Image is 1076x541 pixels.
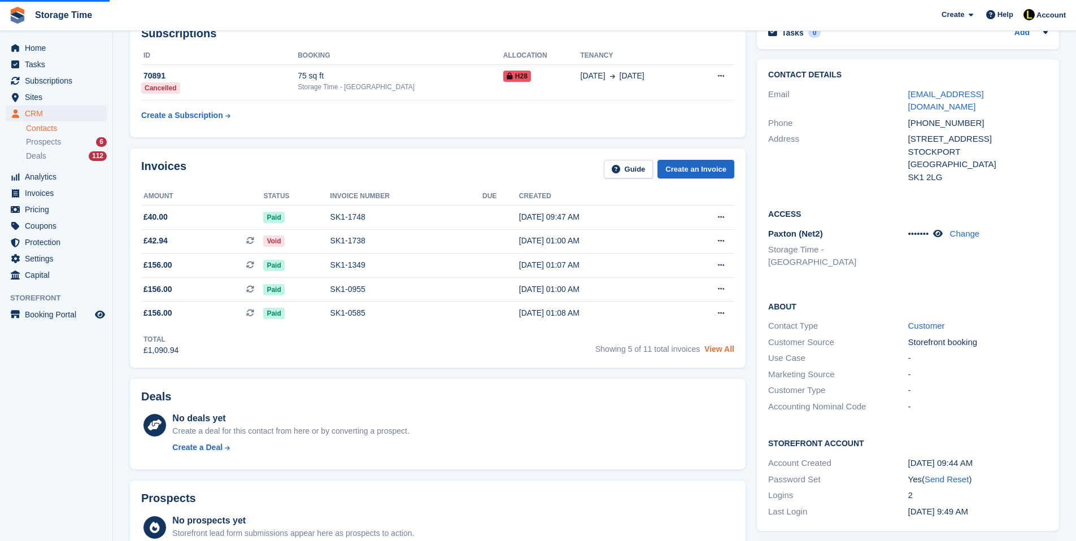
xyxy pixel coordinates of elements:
span: Paid [263,212,284,223]
a: menu [6,106,107,121]
a: menu [6,73,107,89]
a: Storage Time [31,6,97,24]
a: menu [6,307,107,322]
div: Storefront booking [908,336,1048,349]
span: Deals [26,151,46,162]
div: 112 [89,151,107,161]
div: - [908,368,1048,381]
a: menu [6,169,107,185]
a: menu [6,89,107,105]
h2: Prospects [141,492,196,505]
div: [STREET_ADDRESS] [908,133,1048,146]
div: Last Login [768,505,908,518]
span: Paid [263,284,284,295]
span: Help [997,9,1013,20]
span: £156.00 [143,307,172,319]
h2: Tasks [782,28,804,38]
h2: About [768,300,1048,312]
span: Void [263,235,284,247]
a: Guide [604,160,654,178]
div: SK1-1349 [330,259,482,271]
span: Capital [25,267,93,283]
div: Create a Subscription [141,110,223,121]
span: [DATE] [620,70,644,82]
div: [DATE] 01:00 AM [519,283,674,295]
div: Yes [908,473,1048,486]
a: Create a Deal [172,442,409,453]
span: Account [1036,10,1066,21]
div: [PHONE_NUMBER] [908,117,1048,130]
span: Storefront [10,293,112,304]
div: SK1-0585 [330,307,482,319]
div: SK1-0955 [330,283,482,295]
div: 70891 [141,70,298,82]
div: Customer Source [768,336,908,349]
span: £156.00 [143,283,172,295]
th: Tenancy [581,47,693,65]
span: Coupons [25,218,93,234]
span: Home [25,40,93,56]
a: Add [1014,27,1030,40]
div: - [908,400,1048,413]
div: Logins [768,489,908,502]
div: Use Case [768,352,908,365]
div: SK1-1748 [330,211,482,223]
div: Contact Type [768,320,908,333]
div: Accounting Nominal Code [768,400,908,413]
div: Create a Deal [172,442,223,453]
a: [EMAIL_ADDRESS][DOMAIN_NAME] [908,89,984,112]
h2: Subscriptions [141,27,734,40]
div: Password Set [768,473,908,486]
span: Showing 5 of 11 total invoices [595,344,700,354]
div: No deals yet [172,412,409,425]
div: Cancelled [141,82,180,94]
h2: Access [768,208,1048,219]
a: menu [6,56,107,72]
span: Analytics [25,169,93,185]
div: Phone [768,117,908,130]
a: menu [6,218,107,234]
a: View All [704,344,734,354]
div: Storage Time - [GEOGRAPHIC_DATA] [298,82,503,92]
a: menu [6,234,107,250]
img: Laaibah Sarwar [1023,9,1035,20]
span: Sites [25,89,93,105]
time: 2025-02-01 09:49:18 UTC [908,507,968,516]
li: Storage Time - [GEOGRAPHIC_DATA] [768,243,908,269]
div: 2 [908,489,1048,502]
div: Marketing Source [768,368,908,381]
span: Prospects [26,137,61,147]
img: stora-icon-8386f47178a22dfd0bd8f6a31ec36ba5ce8667c1dd55bd0f319d3a0aa187defe.svg [9,7,26,24]
span: £42.94 [143,235,168,247]
span: Protection [25,234,93,250]
a: menu [6,251,107,267]
span: Subscriptions [25,73,93,89]
span: Settings [25,251,93,267]
a: menu [6,202,107,217]
span: Booking Portal [25,307,93,322]
h2: Deals [141,390,171,403]
div: [DATE] 09:44 AM [908,457,1048,470]
span: [DATE] [581,70,605,82]
span: ••••••• [908,229,929,238]
div: [DATE] 01:00 AM [519,235,674,247]
th: ID [141,47,298,65]
a: Create an Invoice [657,160,734,178]
a: Preview store [93,308,107,321]
a: Create a Subscription [141,105,230,126]
span: H28 [503,71,531,82]
div: Customer Type [768,384,908,397]
div: SK1-1738 [330,235,482,247]
h2: Contact Details [768,71,1048,80]
a: Change [950,229,980,238]
div: STOCKPORT [908,146,1048,159]
div: Storefront lead form submissions appear here as prospects to action. [172,527,414,539]
a: Prospects 6 [26,136,107,148]
div: [DATE] 01:07 AM [519,259,674,271]
th: Invoice number [330,187,482,206]
th: Booking [298,47,503,65]
span: Paid [263,308,284,319]
span: £40.00 [143,211,168,223]
a: Send Reset [925,474,969,484]
div: - [908,384,1048,397]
